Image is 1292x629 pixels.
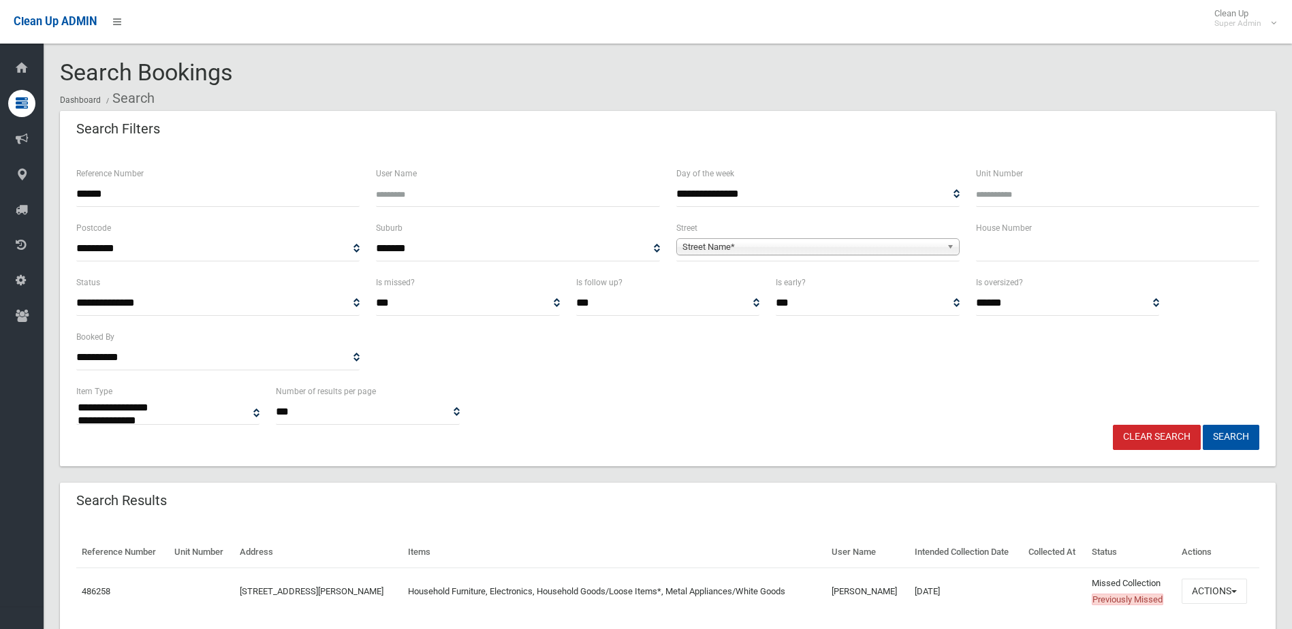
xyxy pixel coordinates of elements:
span: Previously Missed [1092,594,1163,605]
label: Unit Number [976,166,1023,181]
label: Number of results per page [276,384,376,399]
label: Is missed? [376,275,415,290]
li: Search [103,86,155,111]
th: Address [234,537,403,568]
button: Actions [1182,579,1247,604]
span: Search Bookings [60,59,233,86]
label: Reference Number [76,166,144,181]
label: Is follow up? [576,275,623,290]
th: Intended Collection Date [909,537,1024,568]
th: User Name [826,537,909,568]
a: Clear Search [1113,425,1201,450]
label: Day of the week [676,166,734,181]
header: Search Results [60,487,183,514]
label: Suburb [376,221,403,236]
th: Status [1086,537,1176,568]
a: Dashboard [60,95,101,105]
span: Street Name* [682,239,941,255]
th: Actions [1176,537,1259,568]
label: House Number [976,221,1032,236]
label: Street [676,221,697,236]
label: Is oversized? [976,275,1023,290]
th: Unit Number [169,537,234,568]
label: Booked By [76,329,114,344]
label: Is early? [776,275,806,290]
small: Super Admin [1214,18,1261,29]
label: Status [76,275,100,290]
header: Search Filters [60,116,176,142]
th: Items [403,537,825,568]
span: Clean Up [1208,8,1275,29]
label: Item Type [76,384,112,399]
a: 486258 [82,586,110,596]
label: Postcode [76,221,111,236]
th: Collected At [1023,537,1086,568]
a: [STREET_ADDRESS][PERSON_NAME] [240,586,383,596]
button: Search [1203,425,1259,450]
label: User Name [376,166,417,181]
span: Clean Up ADMIN [14,15,97,28]
td: Missed Collection [1086,568,1176,615]
td: Household Furniture, Electronics, Household Goods/Loose Items*, Metal Appliances/White Goods [403,568,825,615]
td: [PERSON_NAME] [826,568,909,615]
td: [DATE] [909,568,1024,615]
th: Reference Number [76,537,169,568]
